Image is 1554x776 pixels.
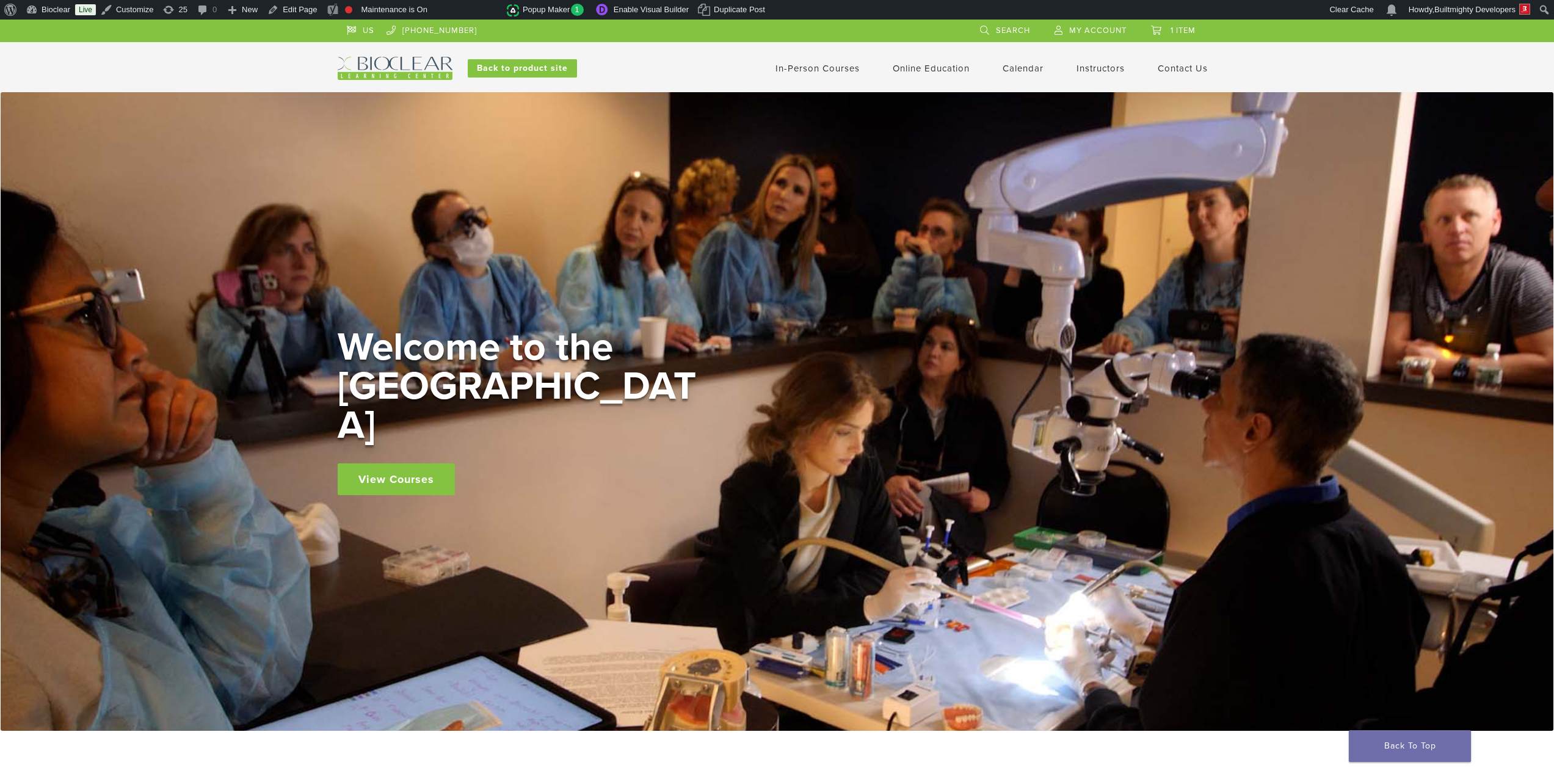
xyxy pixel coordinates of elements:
a: View Courses [338,463,455,495]
a: Instructors [1077,63,1125,74]
span: Builtmighty Developers [1434,5,1516,14]
span: Search [996,26,1030,35]
span: 1 [571,4,584,16]
a: Online Education [893,63,970,74]
a: Back To Top [1349,730,1471,762]
a: US [347,20,374,38]
a: Search [980,20,1030,38]
a: In-Person Courses [775,63,860,74]
a: Contact Us [1158,63,1208,74]
a: 1 item [1151,20,1196,38]
a: Back to product site [468,59,577,78]
img: Bioclear [338,57,452,80]
a: Live [75,4,96,15]
span: 1 item [1171,26,1196,35]
a: My Account [1055,20,1127,38]
a: Calendar [1003,63,1044,74]
span: My Account [1069,26,1127,35]
a: [PHONE_NUMBER] [387,20,477,38]
img: Views over 48 hours. Click for more Jetpack Stats. [438,3,507,18]
div: Focus keyphrase not set [345,6,352,13]
h2: Welcome to the [GEOGRAPHIC_DATA] [338,328,704,445]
